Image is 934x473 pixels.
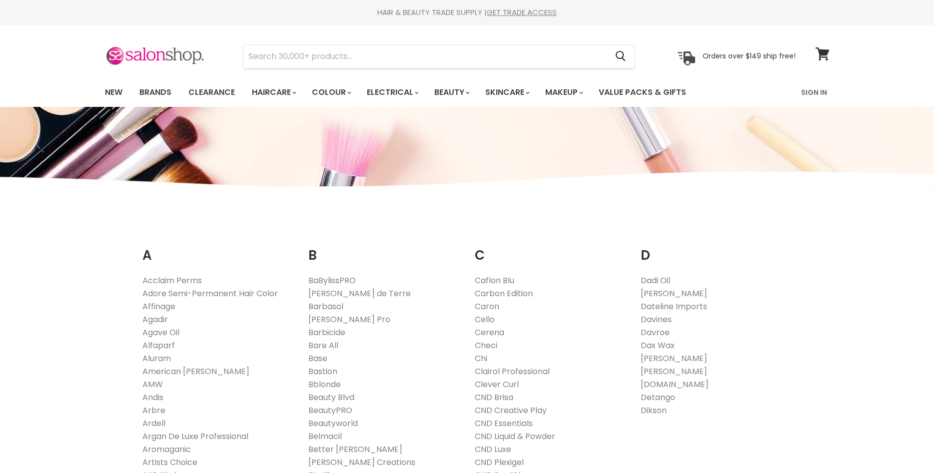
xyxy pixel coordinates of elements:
[641,314,672,325] a: Davines
[591,82,694,103] a: Value Packs & Gifts
[475,327,504,338] a: Cerena
[359,82,425,103] a: Electrical
[475,353,487,364] a: Chi
[308,366,337,377] a: Bastion
[142,405,165,416] a: Arbre
[308,457,415,468] a: [PERSON_NAME] Creations
[475,418,533,429] a: CND Essentials
[703,51,796,60] p: Orders over $149 ship free!
[244,82,302,103] a: Haircare
[308,353,327,364] a: Base
[538,82,589,103] a: Makeup
[475,314,495,325] a: Cello
[142,314,168,325] a: Agadir
[142,457,197,468] a: Artists Choice
[308,405,352,416] a: BeautyPRO
[641,392,675,403] a: Detango
[92,78,842,107] nav: Main
[475,405,547,416] a: CND Creative Play
[475,392,513,403] a: CND Brisa
[142,379,163,390] a: AMW
[308,340,338,351] a: Bare All
[142,275,202,286] a: Acclaim Perms
[308,288,411,299] a: [PERSON_NAME] de Terre
[475,232,626,266] h2: C
[308,301,343,312] a: Barbasol
[475,431,555,442] a: CND Liquid & Powder
[308,379,341,390] a: Bblonde
[243,44,635,68] form: Product
[475,457,524,468] a: CND Plexigel
[97,82,130,103] a: New
[475,288,533,299] a: Carbon Edition
[308,327,345,338] a: Barbicide
[308,444,402,455] a: Better [PERSON_NAME]
[92,7,842,17] div: HAIR & BEAUTY TRADE SUPPLY |
[641,340,675,351] a: Dax Wax
[475,444,511,455] a: CND Luxe
[475,301,499,312] a: Caron
[308,418,358,429] a: Beautyworld
[304,82,357,103] a: Colour
[487,7,557,17] a: GET TRADE ACCESS
[308,232,460,266] h2: B
[641,379,709,390] a: [DOMAIN_NAME]
[475,379,519,390] a: Clever Curl
[641,327,670,338] a: Davroe
[132,82,179,103] a: Brands
[142,301,175,312] a: Affinage
[308,431,342,442] a: Belmacil
[427,82,476,103] a: Beauty
[181,82,242,103] a: Clearance
[142,444,191,455] a: Aromaganic
[243,45,608,68] input: Search
[308,275,356,286] a: BaBylissPRO
[142,418,165,429] a: Ardell
[608,45,634,68] button: Search
[142,392,163,403] a: Andis
[795,82,833,103] a: Sign In
[142,340,175,351] a: Alfaparf
[641,366,707,377] a: [PERSON_NAME]
[142,288,278,299] a: Adore Semi-Permanent Hair Color
[142,353,171,364] a: Aluram
[142,431,248,442] a: Argan De Luxe Professional
[641,288,707,299] a: [PERSON_NAME]
[308,392,354,403] a: Beauty Blvd
[142,327,179,338] a: Agave Oil
[97,78,745,107] ul: Main menu
[308,314,390,325] a: [PERSON_NAME] Pro
[641,275,670,286] a: Dadi Oil
[475,340,497,351] a: Checi
[641,232,792,266] h2: D
[478,82,536,103] a: Skincare
[641,353,707,364] a: [PERSON_NAME]
[641,301,707,312] a: Dateline Imports
[142,232,294,266] h2: A
[475,366,550,377] a: Clairol Professional
[641,405,667,416] a: Dikson
[142,366,249,377] a: American [PERSON_NAME]
[475,275,514,286] a: Caflon Blu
